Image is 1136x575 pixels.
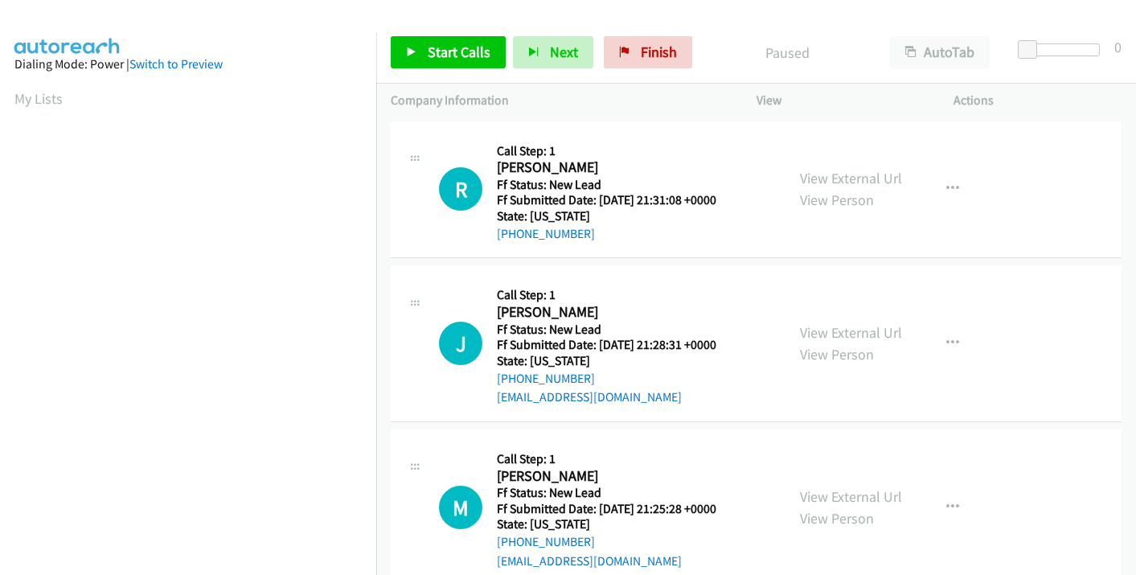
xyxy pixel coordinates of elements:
div: Delay between calls (in seconds) [1026,43,1100,56]
a: Finish [604,36,692,68]
a: View Person [800,191,874,209]
a: [PHONE_NUMBER] [497,371,595,386]
h5: Call Step: 1 [497,143,736,159]
button: AutoTab [890,36,990,68]
span: Finish [641,43,677,61]
h5: State: [US_STATE] [497,208,736,224]
h2: [PERSON_NAME] [497,303,736,322]
a: View External Url [800,169,902,187]
p: Actions [954,91,1122,110]
a: My Lists [14,89,63,108]
h5: State: [US_STATE] [497,353,736,369]
a: View Person [800,345,874,363]
p: Paused [714,42,861,64]
h5: Ff Status: New Lead [497,322,736,338]
a: View External Url [800,323,902,342]
h5: Ff Submitted Date: [DATE] 21:31:08 +0000 [497,192,736,208]
span: Start Calls [428,43,490,61]
a: Start Calls [391,36,506,68]
h2: [PERSON_NAME] [497,467,736,486]
div: 0 [1114,36,1122,58]
h1: M [439,486,482,529]
h1: J [439,322,482,365]
h5: Ff Status: New Lead [497,485,736,501]
p: Company Information [391,91,728,110]
h5: Ff Submitted Date: [DATE] 21:28:31 +0000 [497,337,736,353]
div: Dialing Mode: Power | [14,55,362,74]
h5: Ff Submitted Date: [DATE] 21:25:28 +0000 [497,501,736,517]
div: The call is yet to be attempted [439,322,482,365]
a: [EMAIL_ADDRESS][DOMAIN_NAME] [497,553,682,569]
a: Switch to Preview [129,56,223,72]
h5: Call Step: 1 [497,287,736,303]
a: [PHONE_NUMBER] [497,534,595,549]
h1: R [439,167,482,211]
button: Next [513,36,593,68]
p: View [757,91,925,110]
a: [EMAIL_ADDRESS][DOMAIN_NAME] [497,389,682,405]
div: The call is yet to be attempted [439,167,482,211]
h5: Call Step: 1 [497,451,736,467]
a: View Person [800,509,874,528]
a: [PHONE_NUMBER] [497,226,595,241]
h5: Ff Status: New Lead [497,177,736,193]
a: View External Url [800,487,902,506]
span: Next [550,43,578,61]
h2: [PERSON_NAME] [497,158,736,177]
div: The call is yet to be attempted [439,486,482,529]
h5: State: [US_STATE] [497,516,736,532]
